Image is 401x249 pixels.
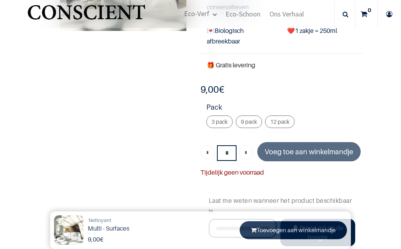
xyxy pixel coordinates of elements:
a: 0 [355,0,377,28]
font: 🎁 Gratis levering [207,61,255,69]
a: Logo of Conscient.nl [26,0,147,28]
a: Nettoyant [89,217,111,224]
span: Nettoyant [89,217,111,223]
img: Product Image [54,215,83,245]
b: € [88,235,103,243]
span: Eco-Verf [184,9,210,18]
span: 9,00 [88,235,100,243]
span: 3 pack [211,118,228,125]
b: € [200,84,224,95]
span: 9,00 [200,84,219,95]
a: Voeg één toe [239,145,253,159]
strong: Pack [206,102,363,115]
span: 💌 [207,27,215,34]
a: Verwijder een [200,145,215,159]
span: Ons Verhaal [269,9,304,18]
sup: 0 [366,6,373,14]
div: Laat me weten wanneer het product beschikbaar is [209,184,355,217]
td: Biologisch afbreekbaar [200,19,281,53]
span: Eco-Schoon [226,9,260,18]
td: ❤️1 zakje = 250ml [281,19,363,53]
span: 12 pack [270,118,289,125]
h1: Multi - Surfaces [88,225,208,232]
img: Conscient.nl [26,0,147,31]
div: Tijdelijk geen voorraad [200,167,363,178]
span: Logo of Conscient.nl [26,0,147,31]
span: 9 pack [241,118,257,125]
a: Toevoegen aan winkelmandje [240,221,347,239]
